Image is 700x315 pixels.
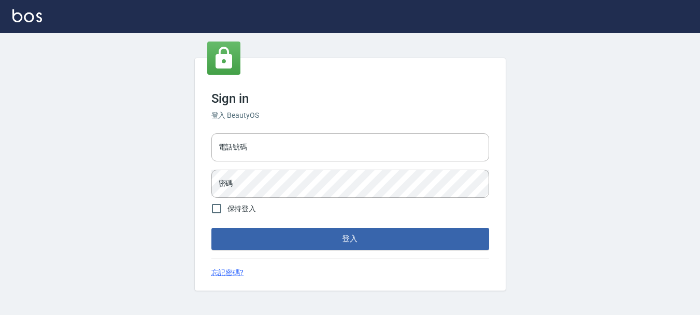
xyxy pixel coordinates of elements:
[211,110,489,121] h6: 登入 BeautyOS
[12,9,42,22] img: Logo
[211,91,489,106] h3: Sign in
[227,203,256,214] span: 保持登入
[211,267,244,278] a: 忘記密碼?
[211,228,489,250] button: 登入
